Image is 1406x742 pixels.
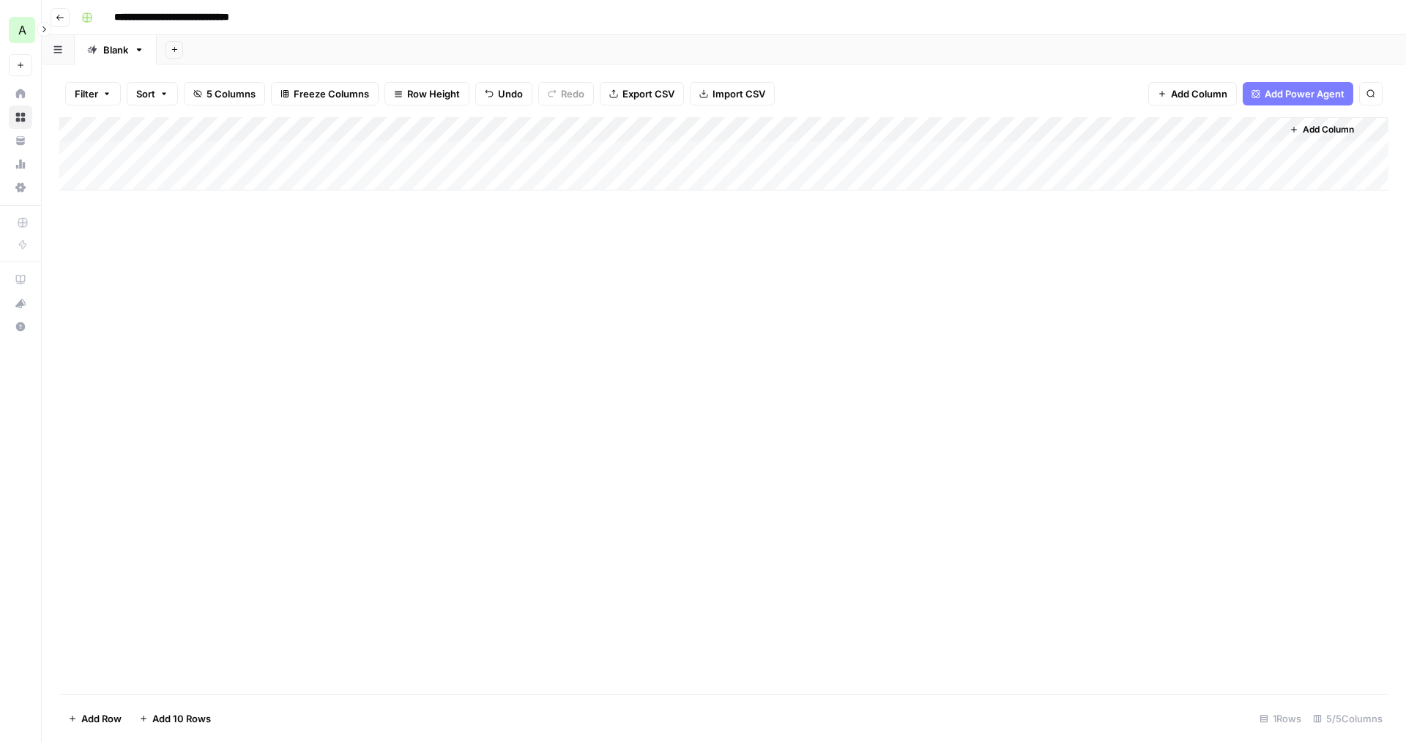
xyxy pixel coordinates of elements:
button: Add Column [1284,120,1360,139]
span: Export CSV [622,86,674,101]
div: What's new? [10,292,31,314]
button: Import CSV [690,82,775,105]
span: Sort [136,86,155,101]
button: Filter [65,82,121,105]
button: Row Height [384,82,469,105]
button: Help + Support [9,315,32,338]
button: Export CSV [600,82,684,105]
button: Add Power Agent [1243,82,1353,105]
button: 5 Columns [184,82,265,105]
a: Usage [9,152,32,176]
span: Add Power Agent [1265,86,1344,101]
span: Add Column [1303,123,1354,136]
a: AirOps Academy [9,268,32,292]
span: Redo [561,86,584,101]
button: Add Row [59,707,130,730]
span: 5 Columns [207,86,256,101]
button: Add 10 Rows [130,707,220,730]
button: Workspace: Advance Local [9,12,32,48]
span: Add Row [81,711,122,726]
div: 5/5 Columns [1307,707,1388,730]
a: Home [9,82,32,105]
a: Browse [9,105,32,129]
button: Sort [127,82,178,105]
span: Filter [75,86,98,101]
span: Add 10 Rows [152,711,211,726]
span: A [18,21,26,39]
button: Undo [475,82,532,105]
a: Your Data [9,129,32,152]
span: Undo [498,86,523,101]
span: Import CSV [713,86,765,101]
div: 1 Rows [1254,707,1307,730]
span: Freeze Columns [294,86,369,101]
span: Row Height [407,86,460,101]
span: Add Column [1171,86,1227,101]
button: Freeze Columns [271,82,379,105]
button: What's new? [9,292,32,315]
a: Blank [75,35,157,64]
div: Blank [103,42,128,57]
a: Settings [9,176,32,199]
button: Redo [538,82,594,105]
button: Add Column [1148,82,1237,105]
